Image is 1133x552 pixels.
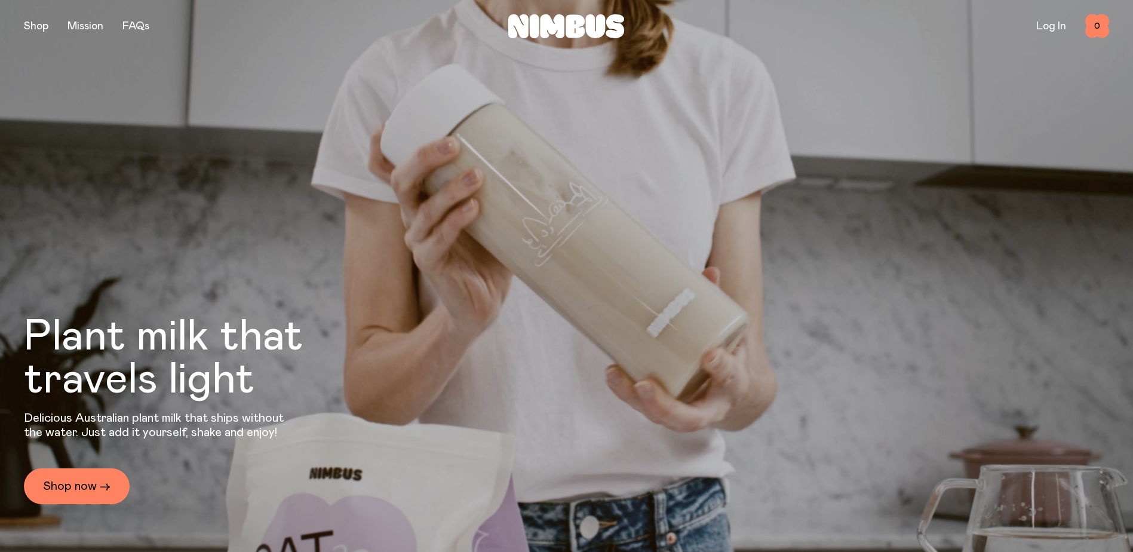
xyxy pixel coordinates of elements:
[67,21,103,32] a: Mission
[24,411,291,440] p: Delicious Australian plant milk that ships without the water. Just add it yourself, shake and enjoy!
[1085,14,1109,38] button: 0
[24,315,368,401] h1: Plant milk that travels light
[1036,21,1066,32] a: Log In
[24,468,130,504] a: Shop now →
[122,21,149,32] a: FAQs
